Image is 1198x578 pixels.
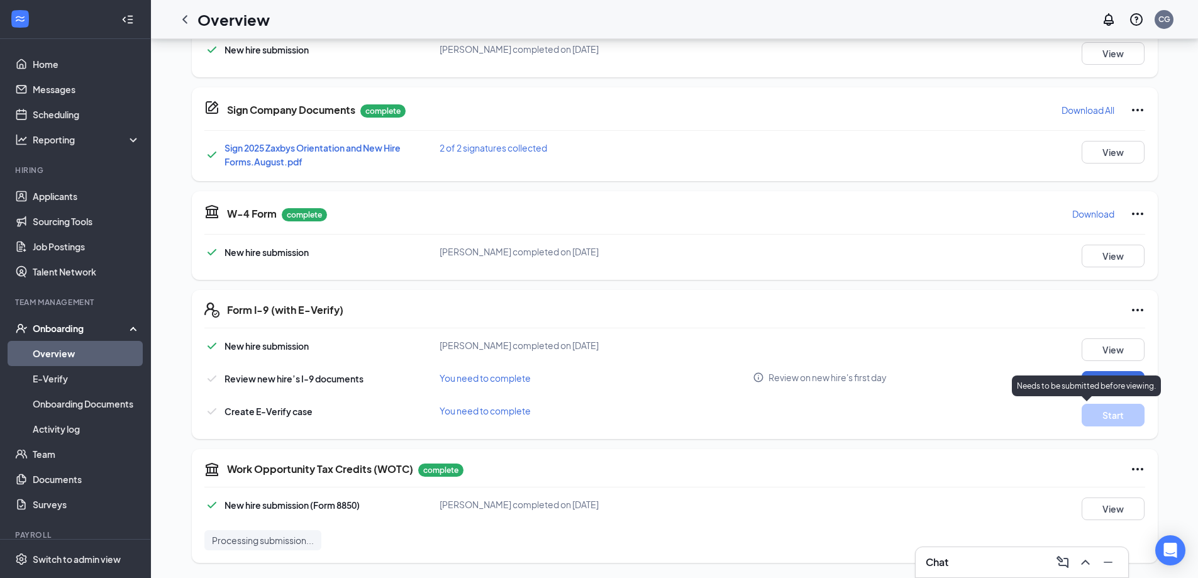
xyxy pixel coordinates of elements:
[204,100,219,115] svg: CompanyDocumentIcon
[204,147,219,162] svg: Checkmark
[225,340,309,352] span: New hire submission
[440,43,599,55] span: [PERSON_NAME] completed on [DATE]
[1082,404,1145,426] button: Start
[177,12,192,27] svg: ChevronLeft
[1130,206,1145,221] svg: Ellipses
[33,492,140,517] a: Surveys
[1101,12,1116,27] svg: Notifications
[1082,245,1145,267] button: View
[1053,552,1073,572] button: ComposeMessage
[1072,208,1114,220] p: Download
[212,534,314,547] span: Processing submission...
[204,42,219,57] svg: Checkmark
[14,13,26,25] svg: WorkstreamLogo
[1072,204,1115,224] button: Download
[33,391,140,416] a: Onboarding Documents
[440,372,531,384] span: You need to complete
[1101,555,1116,570] svg: Minimize
[1055,555,1070,570] svg: ComposeMessage
[1075,552,1095,572] button: ChevronUp
[15,133,28,146] svg: Analysis
[1082,497,1145,520] button: View
[15,165,138,175] div: Hiring
[225,406,313,417] span: Create E-Verify case
[33,467,140,492] a: Documents
[204,371,219,386] svg: Checkmark
[15,297,138,308] div: Team Management
[33,102,140,127] a: Scheduling
[1130,303,1145,318] svg: Ellipses
[33,366,140,391] a: E-Verify
[33,416,140,442] a: Activity log
[1130,462,1145,477] svg: Ellipses
[225,499,360,511] span: New hire submission (Form 8850)
[227,103,355,117] h5: Sign Company Documents
[33,52,140,77] a: Home
[204,303,219,318] svg: FormI9EVerifyIcon
[33,209,140,234] a: Sourcing Tools
[360,104,406,118] p: complete
[204,404,219,419] svg: Checkmark
[197,9,270,30] h1: Overview
[1082,371,1145,394] button: Review
[1061,100,1115,120] button: Download All
[225,142,401,167] a: Sign 2025 Zaxbys Orientation and New Hire Forms.August.pdf
[225,247,309,258] span: New hire submission
[282,208,327,221] p: complete
[204,338,219,353] svg: Checkmark
[440,405,531,416] span: You need to complete
[227,303,343,317] h5: Form I-9 (with E-Verify)
[15,553,28,565] svg: Settings
[33,184,140,209] a: Applicants
[1062,104,1114,116] p: Download All
[1158,14,1170,25] div: CG
[1155,535,1185,565] div: Open Intercom Messenger
[204,462,219,477] svg: TaxGovernmentIcon
[225,44,309,55] span: New hire submission
[1130,103,1145,118] svg: Ellipses
[1082,141,1145,164] button: View
[440,246,599,257] span: [PERSON_NAME] completed on [DATE]
[121,13,134,26] svg: Collapse
[440,142,547,153] span: 2 of 2 signatures collected
[418,464,463,477] p: complete
[33,553,121,565] div: Switch to admin view
[227,207,277,221] h5: W-4 Form
[33,133,141,146] div: Reporting
[753,372,764,383] svg: Info
[33,234,140,259] a: Job Postings
[1082,42,1145,65] button: View
[1129,12,1144,27] svg: QuestionInfo
[15,530,138,540] div: Payroll
[33,77,140,102] a: Messages
[33,341,140,366] a: Overview
[15,322,28,335] svg: UserCheck
[227,462,413,476] h5: Work Opportunity Tax Credits (WOTC)
[204,245,219,260] svg: Checkmark
[33,322,130,335] div: Onboarding
[225,373,363,384] span: Review new hire’s I-9 documents
[204,204,219,219] svg: TaxGovernmentIcon
[1082,338,1145,361] button: View
[768,371,887,384] span: Review on new hire's first day
[926,555,948,569] h3: Chat
[440,499,599,510] span: [PERSON_NAME] completed on [DATE]
[1017,381,1156,391] p: Needs to be submitted before viewing.
[33,259,140,284] a: Talent Network
[204,497,219,513] svg: Checkmark
[1098,552,1118,572] button: Minimize
[440,340,599,351] span: [PERSON_NAME] completed on [DATE]
[1078,555,1093,570] svg: ChevronUp
[33,442,140,467] a: Team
